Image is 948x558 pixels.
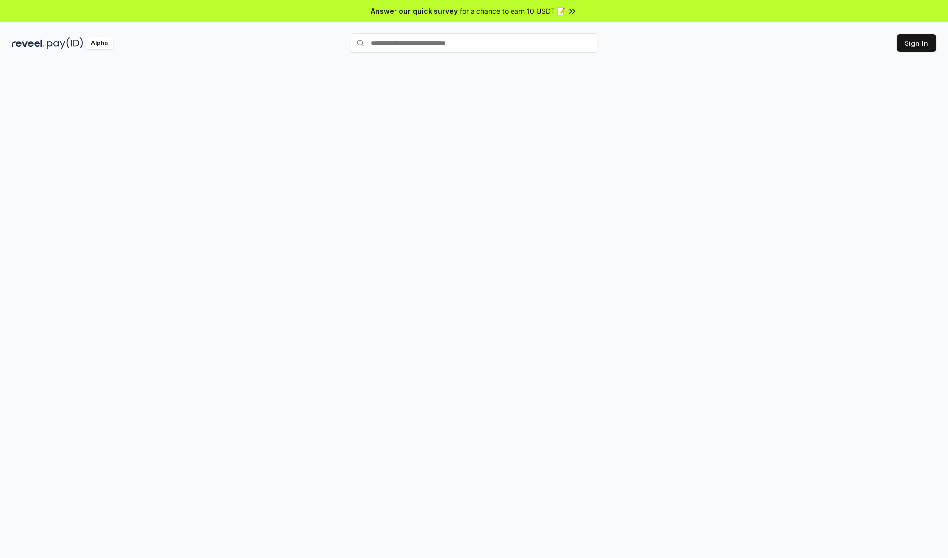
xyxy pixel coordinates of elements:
img: reveel_dark [12,37,45,49]
button: Sign In [897,34,936,52]
span: Answer our quick survey [371,6,458,16]
div: Alpha [85,37,113,49]
span: for a chance to earn 10 USDT 📝 [460,6,565,16]
img: pay_id [47,37,83,49]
